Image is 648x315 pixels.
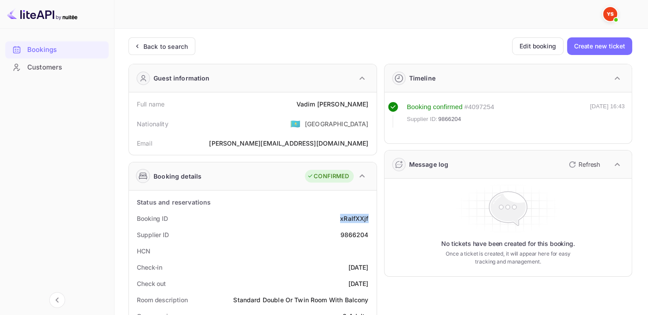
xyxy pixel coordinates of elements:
div: Back to search [143,42,188,51]
span: 9866204 [438,115,461,124]
button: Create new ticket [567,37,632,55]
div: [GEOGRAPHIC_DATA] [305,119,369,128]
a: Customers [5,59,109,75]
div: Guest information [154,73,210,83]
div: Timeline [409,73,436,83]
span: Supplier ID: [407,115,438,124]
div: Booking ID [137,214,168,223]
div: 9866204 [340,230,368,239]
p: Once a ticket is created, it will appear here for easy tracking and management. [442,250,574,266]
div: Check-in [137,263,162,272]
div: Full name [137,99,165,109]
button: Edit booking [512,37,564,55]
div: Bookings [5,41,109,59]
div: CONFIRMED [307,172,349,181]
button: Collapse navigation [49,292,65,308]
div: Status and reservations [137,198,211,207]
a: Bookings [5,41,109,58]
div: Vadim [PERSON_NAME] [297,99,369,109]
div: # 4097254 [464,102,494,112]
div: [PERSON_NAME][EMAIL_ADDRESS][DOMAIN_NAME] [209,139,368,148]
div: [DATE] [348,263,369,272]
div: Standard Double Or Twin Room With Balcony [233,295,368,304]
img: LiteAPI logo [7,7,77,21]
div: Room description [137,295,187,304]
div: Nationality [137,119,168,128]
button: Refresh [564,157,604,172]
div: xRaIfXXjf [340,214,368,223]
span: United States [290,116,300,132]
div: Supplier ID [137,230,169,239]
div: Booking details [154,172,201,181]
div: [DATE] 16:43 [590,102,625,128]
div: Message log [409,160,449,169]
p: Refresh [578,160,600,169]
div: Customers [5,59,109,76]
div: Check out [137,279,166,288]
div: Email [137,139,152,148]
div: Booking confirmed [407,102,463,112]
div: [DATE] [348,279,369,288]
div: Bookings [27,45,104,55]
div: HCN [137,246,150,256]
div: Customers [27,62,104,73]
p: No tickets have been created for this booking. [441,239,575,248]
img: Yandex Support [603,7,617,21]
